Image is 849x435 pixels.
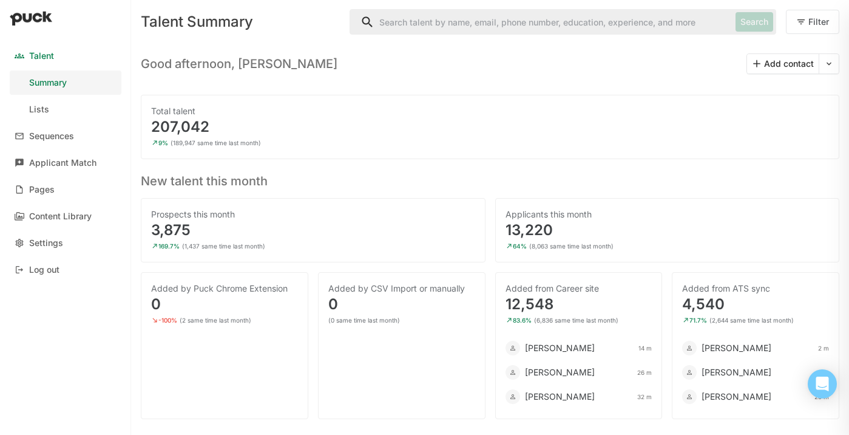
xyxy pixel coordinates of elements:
[637,393,652,400] div: 32 m
[10,44,121,68] a: Talent
[638,344,652,352] div: 14 m
[10,177,121,202] a: Pages
[141,169,839,188] h3: New talent this month
[529,242,614,250] div: (8,063 same time last month)
[818,369,829,376] div: 2 m
[10,231,121,255] a: Settings
[328,297,475,312] div: 0
[29,104,49,115] div: Lists
[702,342,771,354] div: [PERSON_NAME]
[141,15,340,29] div: Talent Summary
[506,223,830,238] div: 13,220
[747,54,819,74] button: Add contact
[158,242,180,250] div: 169.7%
[525,342,595,354] div: [PERSON_NAME]
[808,369,837,399] div: Open Intercom Messenger
[682,297,829,312] div: 4,540
[689,317,707,324] div: 71.7%
[171,139,261,146] div: (189,947 same time last month)
[180,317,251,324] div: (2 same time last month)
[141,57,337,71] h3: Good afternoon, [PERSON_NAME]
[818,344,829,352] div: 2 m
[151,297,298,312] div: 0
[182,242,265,250] div: (1,437 same time last month)
[702,366,771,378] div: [PERSON_NAME]
[328,283,475,295] div: Added by CSV Import or manually
[158,317,177,324] div: -100%
[10,70,121,95] a: Summary
[10,151,121,175] a: Applicant Match
[525,391,595,403] div: [PERSON_NAME]
[29,211,92,222] div: Content Library
[328,317,400,324] div: (0 same time last month)
[29,51,54,61] div: Talent
[513,317,532,324] div: 83.6%
[10,124,121,148] a: Sequences
[682,283,829,295] div: Added from ATS sync
[513,242,527,250] div: 64%
[29,78,67,88] div: Summary
[151,120,829,134] div: 207,042
[10,97,121,122] a: Lists
[29,238,63,248] div: Settings
[786,10,839,34] button: Filter
[158,139,168,146] div: 9%
[10,204,121,228] a: Content Library
[506,283,652,295] div: Added from Career site
[702,391,771,403] div: [PERSON_NAME]
[709,317,794,324] div: (2,644 same time last month)
[29,185,55,195] div: Pages
[151,223,475,238] div: 3,875
[525,366,595,378] div: [PERSON_NAME]
[637,369,652,376] div: 26 m
[29,131,74,142] div: Sequences
[151,105,829,117] div: Total talent
[506,297,652,312] div: 12,548
[534,317,618,324] div: (6,836 same time last month)
[151,208,475,221] div: Prospects this month
[506,208,830,221] div: Applicants this month
[29,265,59,275] div: Log out
[350,10,731,34] input: Search
[151,283,298,295] div: Added by Puck Chrome Extension
[29,158,96,168] div: Applicant Match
